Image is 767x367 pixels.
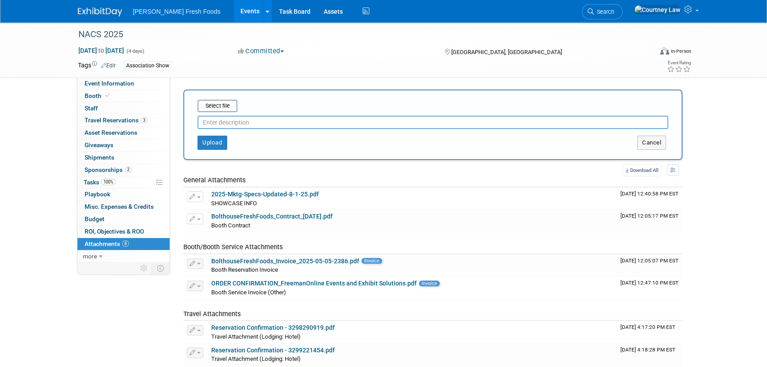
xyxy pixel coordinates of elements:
a: ORDER CONFIRMATION_FreemanOnline Events and Exhibit Solutions.pdf [211,280,417,287]
div: NACS 2025 [75,27,639,43]
span: Upload Timestamp [620,258,678,264]
span: Upload Timestamp [620,324,675,330]
span: Sponsorships [85,166,132,173]
span: Giveaways [85,141,113,148]
span: Shipments [85,154,114,161]
span: Search [594,8,614,15]
a: Event Information [77,78,170,90]
td: Upload Timestamp [617,321,682,343]
span: 3 [141,117,147,124]
a: Sponsorships2 [77,164,170,176]
span: Booth/Booth Service Attachments [183,243,283,251]
span: to [97,47,105,54]
span: Booth [85,92,112,99]
a: Asset Reservations [77,127,170,139]
a: Search [582,4,623,20]
img: ExhibitDay [78,8,122,16]
a: BolthouseFreshFoods_Invoice_2025-05-05-2386.pdf [211,258,359,265]
span: Booth Service Invoice (Other) [211,289,286,296]
span: Asset Reservations [85,129,137,136]
div: Event Format [600,46,691,59]
span: Travel Reservations [85,117,147,124]
span: Staff [85,105,98,112]
span: [GEOGRAPHIC_DATA], [GEOGRAPHIC_DATA] [451,49,562,55]
td: Upload Timestamp [617,210,682,232]
td: Upload Timestamp [617,187,682,210]
a: ROI, Objectives & ROO [77,226,170,238]
td: Upload Timestamp [617,277,682,299]
span: (4 days) [126,48,144,54]
span: 8 [122,240,129,247]
td: Tags [78,61,116,71]
td: Upload Timestamp [617,254,682,277]
span: ROI, Objectives & ROO [85,228,144,235]
a: Download All [623,164,661,176]
a: Edit [101,62,116,69]
span: Travel Attachments [183,310,241,318]
input: Enter description [198,116,668,129]
a: Tasks100% [77,176,170,188]
span: [PERSON_NAME] Fresh Foods [133,8,221,15]
a: Giveaways [77,139,170,151]
span: [DATE] [DATE] [78,47,124,55]
a: Shipments [77,152,170,164]
a: more [77,250,170,262]
span: Event Information [85,80,134,87]
td: Toggle Event Tabs [152,262,170,274]
span: Travel Attachment (Lodging: Hotel) [211,333,301,340]
span: Upload Timestamp [620,213,678,219]
span: Travel Attachment (Lodging: Hotel) [211,355,301,362]
div: Event Rating [667,61,691,65]
a: BolthouseFreshFoods_Contract_[DATE].pdf [211,213,333,220]
span: Playbook [85,191,110,198]
a: Reservation Confirmation - 3298290919.pdf [211,324,335,331]
span: Booth Reservation Invoice [211,266,278,273]
a: 2025-Mktg-Specs-Updated-8-1-25.pdf [211,191,319,198]
span: Upload Timestamp [620,347,675,353]
span: SHOWCASE INFO [211,200,257,207]
span: Tasks [84,179,116,186]
span: Upload Timestamp [620,191,678,197]
img: Format-Inperson.png [660,47,669,55]
span: 2 [125,166,132,173]
a: Reservation Confirmation - 3299221454.pdf [211,347,335,354]
span: Invoice [361,258,382,264]
button: Committed [235,47,287,56]
a: Staff [77,102,170,114]
img: Courtney Law [634,5,681,15]
a: Misc. Expenses & Credits [77,201,170,213]
span: Booth Contract [211,222,250,229]
button: Cancel [637,136,666,150]
span: Attachments [85,240,129,247]
a: Playbook [77,188,170,200]
a: Booth [77,90,170,102]
i: Booth reservation complete [105,93,110,98]
a: Travel Reservations3 [77,114,170,126]
button: Upload [198,136,227,150]
span: 100% [101,179,116,185]
a: Budget [77,213,170,225]
a: Attachments8 [77,238,170,250]
span: Budget [85,215,105,223]
span: Misc. Expenses & Credits [85,203,154,210]
span: more [83,253,97,260]
div: In-Person [670,48,691,55]
td: Upload Timestamp [617,344,682,366]
td: Personalize Event Tab Strip [136,262,152,274]
span: Invoice [419,281,440,286]
span: Upload Timestamp [620,280,678,286]
div: Association Show [124,61,172,70]
span: General Attachments [183,176,246,184]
